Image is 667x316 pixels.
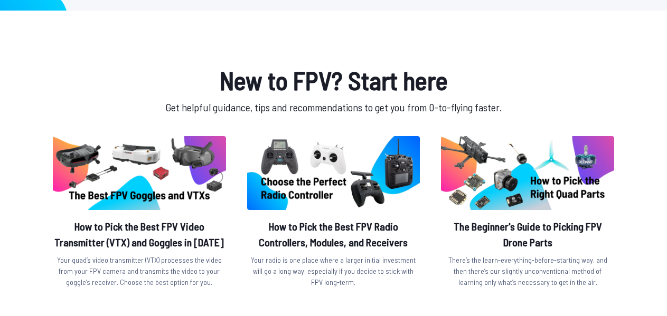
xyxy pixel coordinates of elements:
h2: The Beginner's Guide to Picking FPV Drone Parts [441,218,614,250]
img: image of post [53,136,226,210]
p: Your quad’s video transmitter (VTX) processes the video from your FPV camera and transmits the vi... [53,254,226,288]
a: image of postThe Beginner's Guide to Picking FPV Drone PartsThere’s the learn-everything-before-s... [441,136,614,292]
h2: How to Pick the Best FPV Video Transmitter (VTX) and Goggles in [DATE] [53,218,226,250]
a: image of postHow to Pick the Best FPV Video Transmitter (VTX) and Goggles in [DATE]Your quad’s vi... [53,136,226,292]
img: image of post [441,136,614,210]
a: image of postHow to Pick the Best FPV Radio Controllers, Modules, and ReceiversYour radio is one ... [247,136,420,292]
p: There’s the learn-everything-before-starting way, and then there’s our slightly unconventional me... [441,254,614,288]
h2: How to Pick the Best FPV Radio Controllers, Modules, and Receivers [247,218,420,250]
img: image of post [247,136,420,210]
p: Your radio is one place where a larger initial investment will go a long way, especially if you d... [247,254,420,288]
h1: New to FPV? Start here [51,61,616,99]
p: Get helpful guidance, tips and recommendations to get you from 0-to-flying faster. [51,99,616,115]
